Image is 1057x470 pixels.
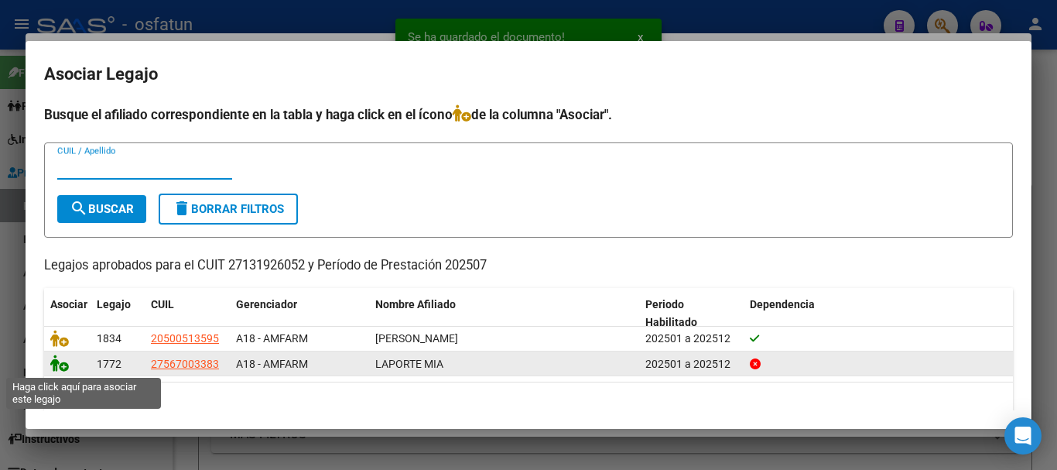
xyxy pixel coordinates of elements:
[97,358,121,370] span: 1772
[369,288,639,339] datatable-header-cell: Nombre Afiliado
[375,298,456,310] span: Nombre Afiliado
[375,332,458,345] span: LAPORTE LUCIO SANTINO
[70,199,88,218] mat-icon: search
[44,256,1013,276] p: Legajos aprobados para el CUIT 27131926052 y Período de Prestación 202507
[50,298,87,310] span: Asociar
[645,298,697,328] span: Periodo Habilitado
[151,358,219,370] span: 27567003383
[173,202,284,216] span: Borrar Filtros
[639,288,744,339] datatable-header-cell: Periodo Habilitado
[97,298,131,310] span: Legajo
[44,105,1013,125] h4: Busque el afiliado correspondiente en la tabla y haga click en el ícono de la columna "Asociar".
[159,194,298,225] button: Borrar Filtros
[151,332,219,345] span: 20500513595
[645,330,737,348] div: 202501 a 202512
[44,60,1013,89] h2: Asociar Legajo
[236,358,308,370] span: A18 - AMFARM
[375,358,443,370] span: LAPORTE MIA
[151,298,174,310] span: CUIL
[57,195,146,223] button: Buscar
[70,202,134,216] span: Buscar
[173,199,191,218] mat-icon: delete
[230,288,369,339] datatable-header-cell: Gerenciador
[750,298,815,310] span: Dependencia
[44,288,91,339] datatable-header-cell: Asociar
[645,355,737,373] div: 202501 a 202512
[145,288,230,339] datatable-header-cell: CUIL
[236,298,297,310] span: Gerenciador
[44,383,1013,421] div: 2 registros
[91,288,145,339] datatable-header-cell: Legajo
[744,288,1014,339] datatable-header-cell: Dependencia
[236,332,308,345] span: A18 - AMFARM
[1004,417,1042,455] div: Open Intercom Messenger
[97,332,121,345] span: 1834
